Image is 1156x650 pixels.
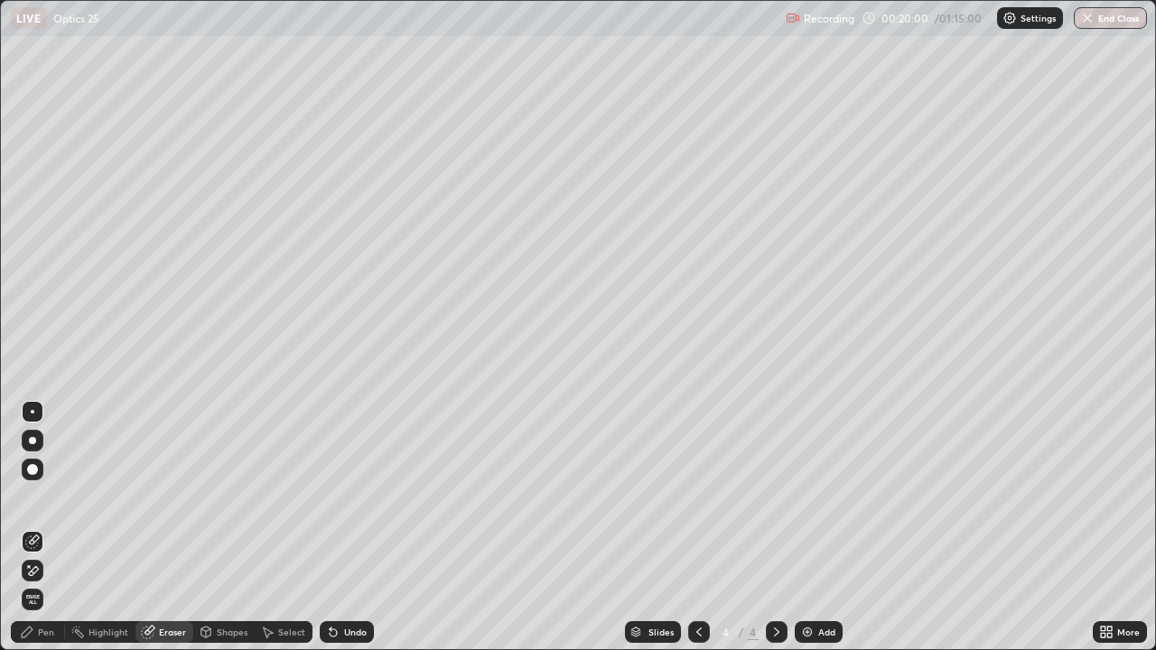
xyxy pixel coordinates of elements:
span: Erase all [23,594,42,605]
p: Settings [1021,14,1056,23]
p: LIVE [16,11,41,25]
img: class-settings-icons [1002,11,1017,25]
div: Add [818,627,835,636]
img: end-class-cross [1080,11,1095,25]
div: Slides [648,627,674,636]
p: Optics 25 [53,11,99,25]
div: Shapes [217,627,247,636]
div: Pen [38,627,54,636]
div: Undo [344,627,367,636]
img: recording.375f2c34.svg [786,11,800,25]
div: Eraser [159,627,186,636]
div: 4 [717,627,735,637]
div: Highlight [89,627,128,636]
button: End Class [1074,7,1147,29]
img: add-slide-button [800,625,815,639]
div: 4 [748,624,759,640]
div: Select [278,627,305,636]
p: Recording [804,12,854,25]
div: / [739,627,744,637]
div: More [1117,627,1140,636]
